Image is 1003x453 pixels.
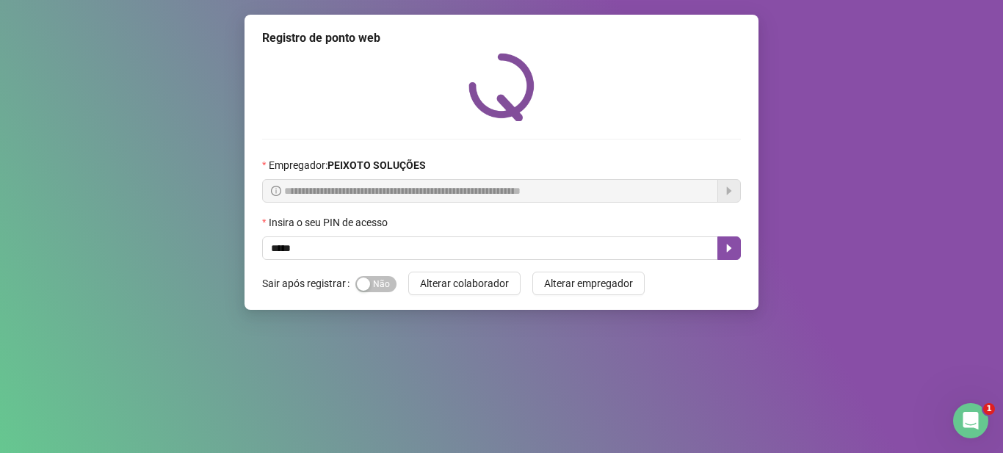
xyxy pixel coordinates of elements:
span: caret-right [723,242,735,254]
span: Alterar empregador [544,275,633,291]
div: Registro de ponto web [262,29,741,47]
strong: PEIXOTO SOLUÇÕES [327,159,426,171]
label: Insira o seu PIN de acesso [262,214,397,231]
span: 1 [983,403,995,415]
span: info-circle [271,186,281,196]
iframe: Intercom live chat [953,403,988,438]
label: Sair após registrar [262,272,355,295]
button: Alterar empregador [532,272,645,295]
span: Alterar colaborador [420,275,509,291]
img: QRPoint [468,53,535,121]
button: Alterar colaborador [408,272,521,295]
span: Empregador : [269,157,426,173]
